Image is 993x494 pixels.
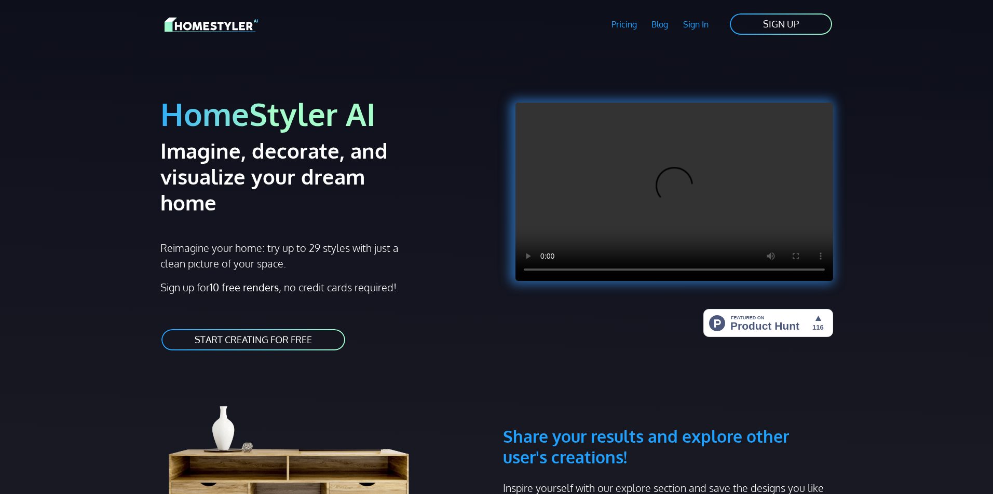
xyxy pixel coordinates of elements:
[160,137,425,215] h2: Imagine, decorate, and visualize your dream home
[644,12,676,36] a: Blog
[165,16,258,34] img: HomeStyler AI logo
[604,12,644,36] a: Pricing
[160,94,491,133] h1: HomeStyler AI
[210,280,279,294] strong: 10 free renders
[703,309,833,337] img: HomeStyler AI - Interior Design Made Easy: One Click to Your Dream Home | Product Hunt
[729,12,833,36] a: SIGN UP
[160,328,346,351] a: START CREATING FOR FREE
[503,376,833,468] h3: Share your results and explore other user's creations!
[160,279,491,295] p: Sign up for , no credit cards required!
[676,12,716,36] a: Sign In
[160,240,408,271] p: Reimagine your home: try up to 29 styles with just a clean picture of your space.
